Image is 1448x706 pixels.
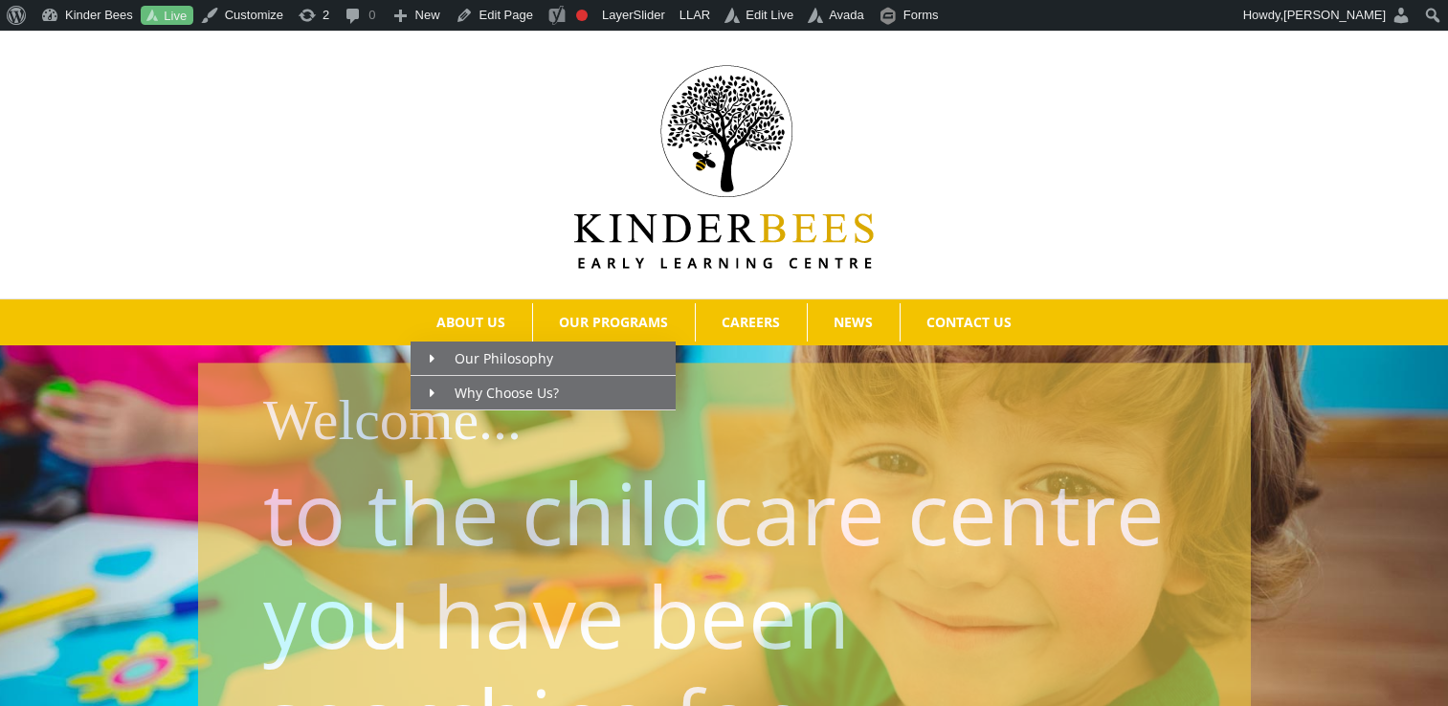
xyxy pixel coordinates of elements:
[436,316,505,329] span: ABOUT US
[141,6,193,26] a: Live
[411,342,676,376] a: Our Philosophy
[533,303,695,342] a: OUR PROGRAMS
[926,316,1012,329] span: CONTACT US
[29,299,1419,345] nav: Main Menu
[574,65,874,269] img: Kinder Bees Logo
[411,376,676,410] a: Why Choose Us?
[901,303,1038,342] a: CONTACT US
[1283,8,1386,22] span: [PERSON_NAME]
[559,316,668,329] span: OUR PROGRAMS
[263,381,1236,461] h1: Welcome...
[834,316,873,329] span: NEWS
[808,303,900,342] a: NEWS
[430,349,553,367] span: Our Philosophy
[696,303,807,342] a: CAREERS
[722,316,780,329] span: CAREERS
[576,10,588,21] div: Focus keyphrase not set
[411,303,532,342] a: ABOUT US
[430,384,559,402] span: Why Choose Us?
